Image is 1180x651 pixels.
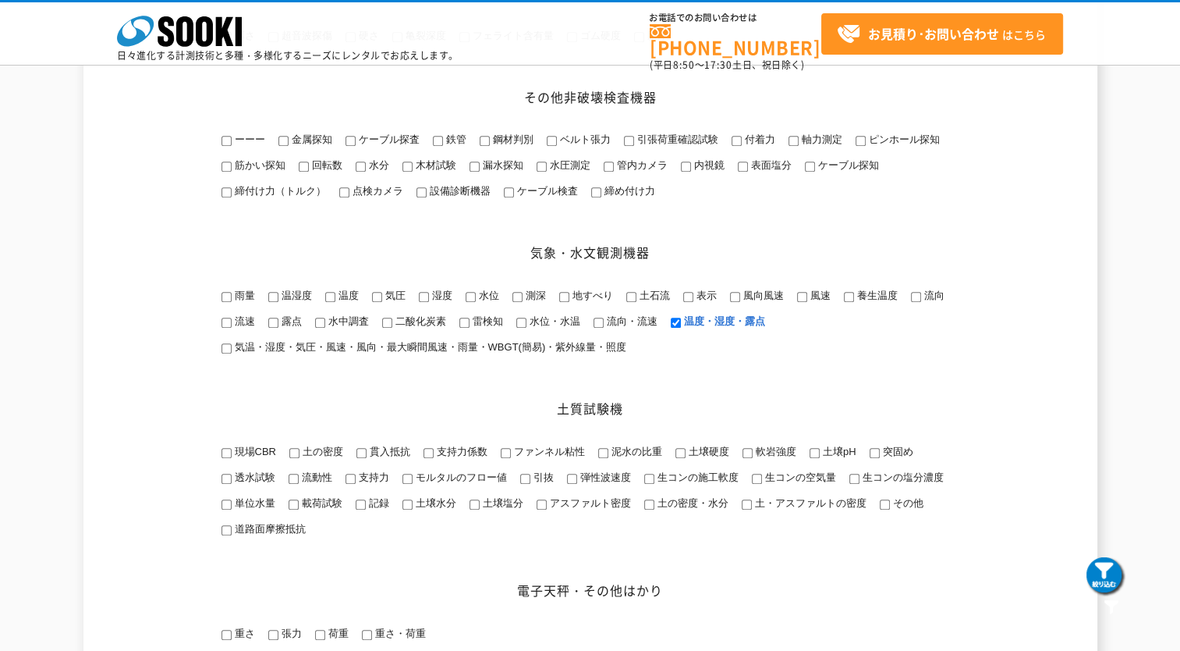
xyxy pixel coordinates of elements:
[208,400,973,417] h2: 土質試験機
[675,448,686,458] input: 土壌硬度
[356,448,367,458] input: 貫入抵抗
[608,446,662,457] span: 泥水の比重
[416,187,427,197] input: 設備診断機器
[762,471,836,483] span: 生コンの空気量
[221,318,232,328] input: 流速
[413,497,456,509] span: 土壌水分
[221,474,232,484] input: 透水試験
[681,162,691,172] input: 内視鏡
[221,187,232,197] input: 締付け力（トルク）
[232,341,627,353] span: 気温・湿度・気圧・風速・風向・最大瞬間風速・雨量・WBGT(簡易)・紫外線量・照度
[232,133,265,145] span: ーーー
[299,471,332,483] span: 流動性
[419,292,429,302] input: 湿度
[427,185,491,197] span: 設備診断機器
[480,159,523,171] span: 漏水探知
[742,500,752,510] input: 土・アスファルトの密度
[470,315,503,327] span: 雷検知
[866,133,940,145] span: ピンホール探知
[289,133,332,145] span: 金属探知
[742,448,753,458] input: 軟岩強度
[345,474,356,484] input: 支持力
[289,500,299,510] input: 載荷試験
[742,133,775,145] span: 付着力
[208,89,973,105] h2: その他非破壊検査機器
[402,162,413,172] input: 木材試験
[753,446,796,457] span: 軟岩強度
[686,446,729,457] span: 土壌硬度
[815,159,879,171] span: ケーブル探知
[289,448,299,458] input: 土の密度
[730,292,740,302] input: 風向風速
[849,474,859,484] input: 生コンの塩分濃度
[221,500,232,510] input: 単位水量
[537,500,547,510] input: アスファルト密度
[704,58,732,72] span: 17:30
[362,630,372,640] input: 重さ・荷重
[470,162,480,172] input: 漏水探知
[859,471,944,483] span: 生コンの塩分濃度
[221,162,232,172] input: 筋かい探知
[476,290,499,301] span: 水位
[738,162,748,172] input: 表面塩分
[650,13,821,23] span: お電話でのお問い合わせは
[797,292,807,302] input: 風速
[856,136,866,146] input: ピンホール探知
[278,290,312,301] span: 温湿度
[683,292,693,302] input: 表示
[392,315,446,327] span: 二酸化炭素
[429,290,452,301] span: 湿度
[880,446,913,457] span: 突固め
[413,159,456,171] span: 木材試験
[356,500,366,510] input: 記録
[547,159,590,171] span: 水圧測定
[459,318,470,328] input: 雷検知
[740,290,784,301] span: 風向風速
[681,315,765,327] span: 温度・湿度・露点
[520,474,530,484] input: 引抜
[626,292,636,302] input: 土石流
[221,343,232,354] input: 気温・湿度・気圧・風速・風向・最大瞬間風速・雨量・WBGT(簡易)・紫外線量・照度
[372,628,426,639] span: 重さ・荷重
[232,290,255,301] span: 雨量
[382,318,392,328] input: 二酸化炭素
[820,446,856,457] span: 土壌pH
[372,292,382,302] input: 気圧
[693,290,717,301] span: 表示
[547,497,631,509] span: アスファルト密度
[433,136,443,146] input: 鉄管
[854,290,898,301] span: 養生温度
[604,315,657,327] span: 流向・流速
[299,446,343,457] span: 土の密度
[868,24,999,43] strong: お見積り･お問い合わせ
[339,187,349,197] input: 点検カメラ
[356,471,389,483] span: 支持力
[366,159,389,171] span: 水分
[788,136,799,146] input: 軸力測定
[748,159,792,171] span: 表面塩分
[480,136,490,146] input: 鋼材判別
[650,58,804,72] span: (平日 ～ 土日、祝日除く)
[870,448,880,458] input: 突固め
[221,448,232,458] input: 現場CBR
[844,292,854,302] input: 養生温度
[805,162,815,172] input: ケーブル探知
[569,290,613,301] span: 地すべり
[325,292,335,302] input: 温度
[512,292,523,302] input: 測深
[514,185,578,197] span: ケーブル検査
[537,162,547,172] input: 水圧測定
[232,497,275,509] span: 単位水量
[644,500,654,510] input: 土の密度・水分
[413,471,507,483] span: モルタルのフロー値
[232,315,255,327] span: 流速
[367,446,410,457] span: 貫入抵抗
[268,630,278,640] input: 張力
[752,497,866,509] span: 土・アスファルトの密度
[601,185,655,197] span: 締め付け力
[511,446,585,457] span: ファンネル粘性
[673,58,695,72] span: 8:50
[221,630,232,640] input: 重さ
[278,136,289,146] input: 金属探知
[594,318,604,328] input: 流向・流速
